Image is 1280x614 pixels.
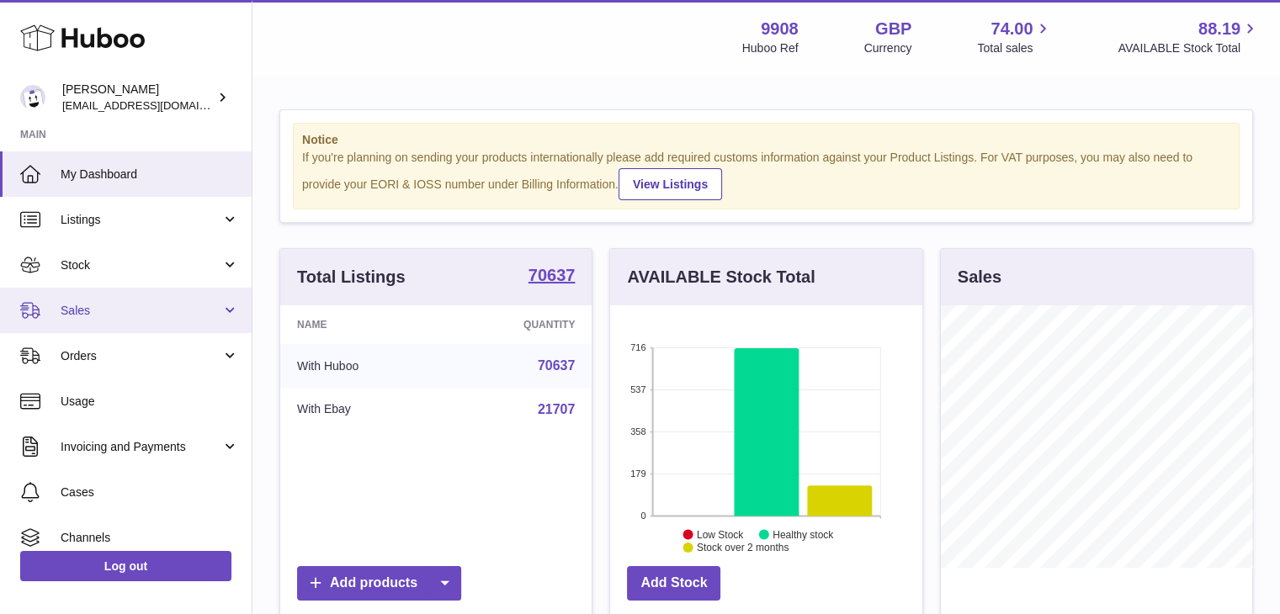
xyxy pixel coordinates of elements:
[991,18,1033,40] span: 74.00
[62,98,247,112] span: [EMAIL_ADDRESS][DOMAIN_NAME]
[1118,18,1260,56] a: 88.19 AVAILABLE Stock Total
[62,82,214,114] div: [PERSON_NAME]
[627,266,815,288] h3: AVAILABLE Stock Total
[627,566,720,601] a: Add Stock
[630,468,645,479] text: 179
[280,344,444,388] td: With Huboo
[302,132,1230,148] strong: Notice
[61,303,221,319] span: Sales
[297,266,406,288] h3: Total Listings
[280,305,444,344] th: Name
[280,388,444,431] td: With Ebay
[61,484,239,500] span: Cases
[977,40,1052,56] span: Total sales
[61,439,221,455] span: Invoicing and Payments
[630,426,645,437] text: 358
[619,168,722,200] a: View Listings
[697,528,744,540] text: Low Stock
[61,257,221,273] span: Stock
[1198,18,1240,40] span: 88.19
[20,551,231,581] a: Log out
[773,528,834,540] text: Healthy stock
[742,40,799,56] div: Huboo Ref
[528,267,576,287] a: 70637
[761,18,799,40] strong: 9908
[444,305,592,344] th: Quantity
[538,358,576,373] a: 70637
[958,266,1001,288] h3: Sales
[297,566,461,601] a: Add products
[641,511,646,521] text: 0
[528,267,576,283] strong: 70637
[630,342,645,352] text: 716
[864,40,912,56] div: Currency
[61,348,221,364] span: Orders
[1118,40,1260,56] span: AVAILABLE Stock Total
[61,394,239,410] span: Usage
[20,85,45,110] img: tbcollectables@hotmail.co.uk
[302,150,1230,200] div: If you're planning on sending your products internationally please add required customs informati...
[630,384,645,394] text: 537
[61,167,239,183] span: My Dashboard
[977,18,1052,56] a: 74.00 Total sales
[61,530,239,546] span: Channels
[875,18,911,40] strong: GBP
[61,212,221,228] span: Listings
[538,402,576,416] a: 21707
[697,542,789,553] text: Stock over 2 months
